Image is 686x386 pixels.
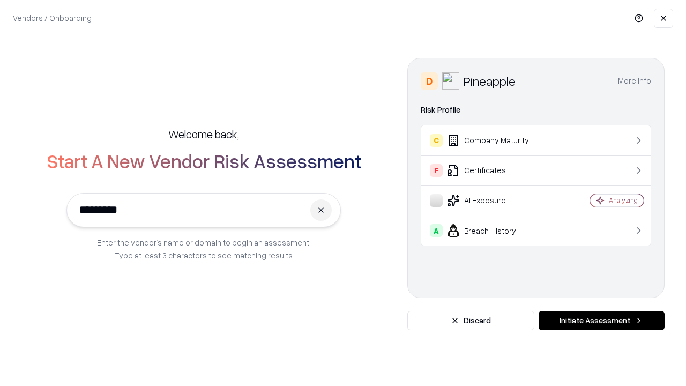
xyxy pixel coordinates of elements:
[618,71,651,91] button: More info
[430,134,558,147] div: Company Maturity
[539,311,665,330] button: Initiate Assessment
[421,72,438,90] div: D
[97,236,311,262] p: Enter the vendor’s name or domain to begin an assessment. Type at least 3 characters to see match...
[609,196,638,205] div: Analyzing
[442,72,459,90] img: Pineapple
[430,134,443,147] div: C
[407,311,534,330] button: Discard
[13,12,92,24] p: Vendors / Onboarding
[430,164,443,177] div: F
[464,72,516,90] div: Pineapple
[430,194,558,207] div: AI Exposure
[47,150,361,172] h2: Start A New Vendor Risk Assessment
[430,164,558,177] div: Certificates
[430,224,558,237] div: Breach History
[430,224,443,237] div: A
[421,103,651,116] div: Risk Profile
[168,127,239,142] h5: Welcome back,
